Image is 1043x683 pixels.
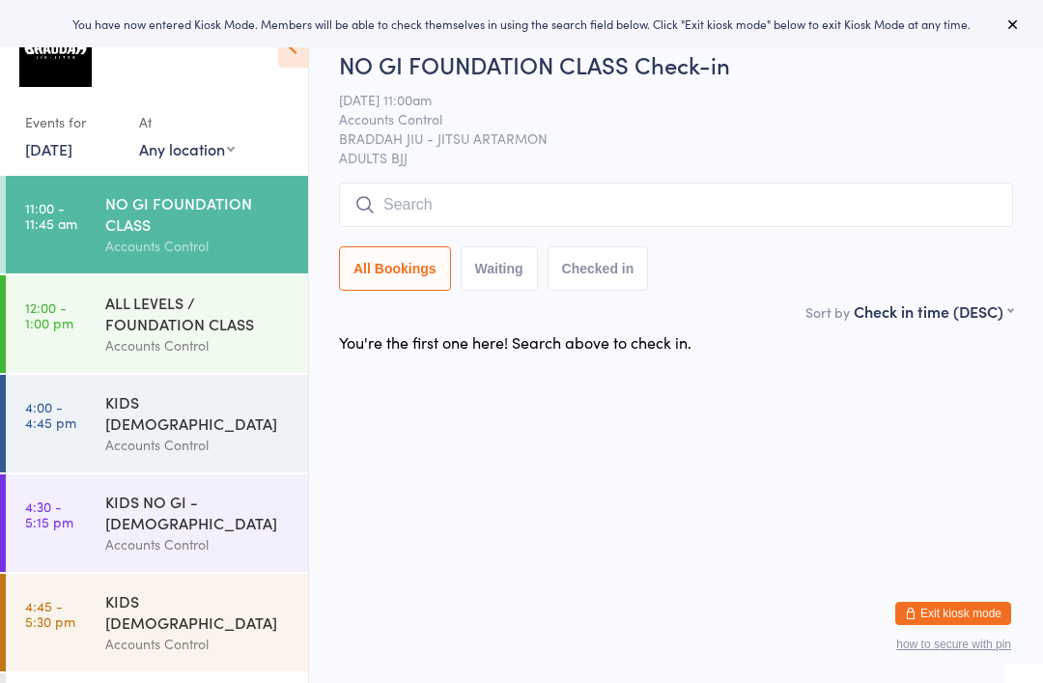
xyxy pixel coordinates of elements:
div: Any location [139,138,235,159]
span: BRADDAH JIU - JITSU ARTARMON [339,128,983,148]
input: Search [339,183,1013,227]
a: 11:00 -11:45 amNO GI FOUNDATION CLASSAccounts Control [6,176,308,273]
a: 4:00 -4:45 pmKIDS [DEMOGRAPHIC_DATA]Accounts Control [6,375,308,472]
div: Accounts Control [105,334,292,356]
button: Checked in [548,246,649,291]
div: NO GI FOUNDATION CLASS [105,192,292,235]
time: 4:30 - 5:15 pm [25,498,73,529]
div: Accounts Control [105,533,292,555]
time: 12:00 - 1:00 pm [25,299,73,330]
h2: NO GI FOUNDATION CLASS Check-in [339,48,1013,80]
div: Check in time (DESC) [854,300,1013,322]
button: All Bookings [339,246,451,291]
button: Waiting [461,246,538,291]
time: 4:00 - 4:45 pm [25,399,76,430]
button: how to secure with pin [896,638,1011,651]
span: Accounts Control [339,109,983,128]
div: KIDS [DEMOGRAPHIC_DATA] [105,590,292,633]
a: [DATE] [25,138,72,159]
span: ADULTS BJJ [339,148,1013,167]
div: Events for [25,106,120,138]
div: At [139,106,235,138]
div: You're the first one here! Search above to check in. [339,331,691,353]
span: [DATE] 11:00am [339,90,983,109]
a: 4:30 -5:15 pmKIDS NO GI - [DEMOGRAPHIC_DATA]Accounts Control [6,474,308,572]
div: ALL LEVELS / FOUNDATION CLASS [105,292,292,334]
div: Accounts Control [105,633,292,655]
label: Sort by [805,302,850,322]
img: Braddah Jiu Jitsu Artarmon [19,14,92,87]
div: KIDS [DEMOGRAPHIC_DATA] [105,391,292,434]
div: Accounts Control [105,434,292,456]
time: 11:00 - 11:45 am [25,200,77,231]
time: 4:45 - 5:30 pm [25,598,75,629]
div: You have now entered Kiosk Mode. Members will be able to check themselves in using the search fie... [31,15,1012,32]
div: KIDS NO GI - [DEMOGRAPHIC_DATA] [105,491,292,533]
a: 4:45 -5:30 pmKIDS [DEMOGRAPHIC_DATA]Accounts Control [6,574,308,671]
div: Accounts Control [105,235,292,257]
button: Exit kiosk mode [895,602,1011,625]
a: 12:00 -1:00 pmALL LEVELS / FOUNDATION CLASSAccounts Control [6,275,308,373]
